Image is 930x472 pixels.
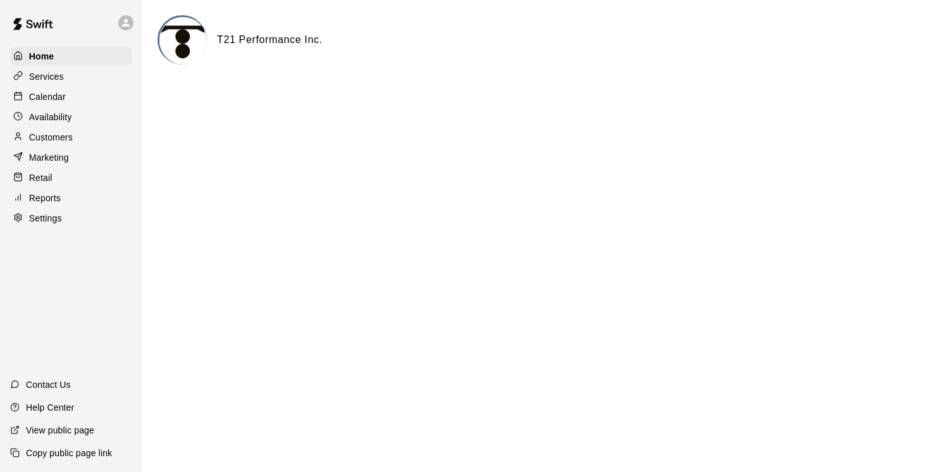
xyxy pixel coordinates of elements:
[26,424,94,437] p: View public page
[29,192,61,204] p: Reports
[10,168,132,187] a: Retail
[10,148,132,167] a: Marketing
[26,378,71,391] p: Contact Us
[29,70,64,83] p: Services
[29,90,66,103] p: Calendar
[29,131,73,144] p: Customers
[10,67,132,86] a: Services
[10,189,132,208] a: Reports
[29,212,62,225] p: Settings
[10,87,132,106] a: Calendar
[29,50,54,63] p: Home
[10,47,132,66] a: Home
[26,447,112,459] p: Copy public page link
[10,108,132,127] a: Availability
[29,171,53,184] p: Retail
[159,17,207,65] img: T21 Performance Inc. logo
[10,128,132,147] a: Customers
[10,209,132,228] a: Settings
[26,401,74,414] p: Help Center
[29,111,72,123] p: Availability
[217,32,323,48] h6: T21 Performance Inc.
[29,151,69,164] p: Marketing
